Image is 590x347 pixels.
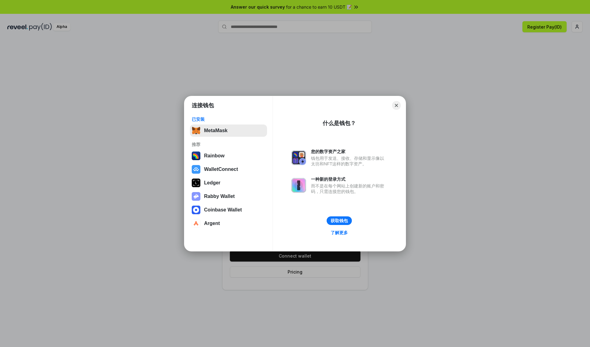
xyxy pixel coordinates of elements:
[192,116,265,122] div: 已安装
[291,150,306,165] img: svg+xml,%3Csvg%20xmlns%3D%22http%3A%2F%2Fwww.w3.org%2F2000%2Fsvg%22%20fill%3D%22none%22%20viewBox...
[192,219,200,228] img: svg+xml,%3Csvg%20width%3D%2228%22%20height%3D%2228%22%20viewBox%3D%220%200%2028%2028%22%20fill%3D...
[204,167,238,172] div: WalletConnect
[190,163,267,175] button: WalletConnect
[331,230,348,235] div: 了解更多
[327,229,352,237] a: 了解更多
[190,124,267,137] button: MetaMask
[204,153,225,159] div: Rainbow
[204,128,227,133] div: MetaMask
[190,150,267,162] button: Rainbow
[192,142,265,147] div: 推荐
[392,101,401,110] button: Close
[291,178,306,193] img: svg+xml,%3Csvg%20xmlns%3D%22http%3A%2F%2Fwww.w3.org%2F2000%2Fsvg%22%20fill%3D%22none%22%20viewBox...
[311,149,387,154] div: 您的数字资产之家
[190,204,267,216] button: Coinbase Wallet
[192,165,200,174] img: svg+xml,%3Csvg%20width%3D%2228%22%20height%3D%2228%22%20viewBox%3D%220%200%2028%2028%22%20fill%3D...
[204,207,242,213] div: Coinbase Wallet
[192,192,200,201] img: svg+xml,%3Csvg%20xmlns%3D%22http%3A%2F%2Fwww.w3.org%2F2000%2Fsvg%22%20fill%3D%22none%22%20viewBox...
[192,152,200,160] img: svg+xml,%3Csvg%20width%3D%22120%22%20height%3D%22120%22%20viewBox%3D%220%200%20120%20120%22%20fil...
[311,176,387,182] div: 一种新的登录方式
[190,190,267,203] button: Rabby Wallet
[204,194,235,199] div: Rabby Wallet
[331,218,348,223] div: 获取钱包
[204,221,220,226] div: Argent
[311,183,387,194] div: 而不是在每个网站上创建新的账户和密码，只需连接您的钱包。
[190,177,267,189] button: Ledger
[192,102,214,109] h1: 连接钱包
[192,206,200,214] img: svg+xml,%3Csvg%20width%3D%2228%22%20height%3D%2228%22%20viewBox%3D%220%200%2028%2028%22%20fill%3D...
[311,156,387,167] div: 钱包用于发送、接收、存储和显示像以太坊和NFT这样的数字资产。
[204,180,220,186] div: Ledger
[192,179,200,187] img: svg+xml,%3Csvg%20xmlns%3D%22http%3A%2F%2Fwww.w3.org%2F2000%2Fsvg%22%20width%3D%2228%22%20height%3...
[190,217,267,230] button: Argent
[323,120,356,127] div: 什么是钱包？
[192,126,200,135] img: svg+xml,%3Csvg%20fill%3D%22none%22%20height%3D%2233%22%20viewBox%3D%220%200%2035%2033%22%20width%...
[327,216,352,225] button: 获取钱包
